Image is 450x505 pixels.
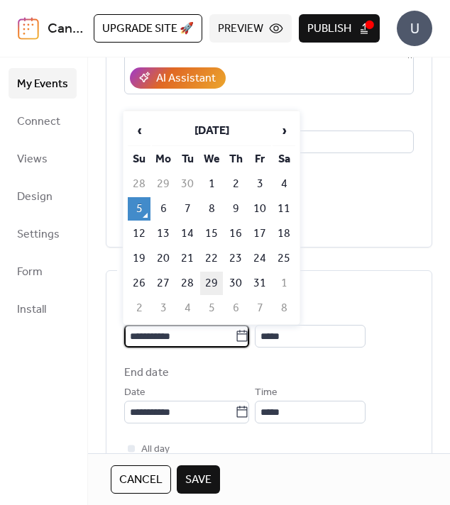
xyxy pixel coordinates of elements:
td: 6 [152,197,175,221]
th: Mo [152,148,175,171]
span: Date [124,384,146,401]
span: › [273,116,295,145]
div: End date [124,365,169,382]
td: 14 [176,222,199,245]
span: Time [255,384,278,401]
td: 5 [128,197,150,221]
td: 5 [200,296,223,320]
span: All day [141,441,170,458]
button: Cancel [111,465,171,494]
td: 8 [200,197,223,221]
td: 16 [224,222,247,245]
td: 7 [248,296,271,320]
th: Su [128,148,150,171]
th: We [200,148,223,171]
button: Upgrade site 🚀 [94,14,202,43]
span: Upgrade site 🚀 [102,21,194,38]
td: 23 [224,247,247,270]
span: Publish [307,21,351,38]
td: 29 [200,272,223,295]
span: Install [17,299,46,321]
td: 9 [224,197,247,221]
td: 8 [273,296,295,320]
a: Settings [9,218,77,249]
a: Design [9,181,77,211]
td: 21 [176,247,199,270]
th: [DATE] [152,116,271,146]
span: Cancel [119,472,163,489]
td: 4 [273,172,295,196]
a: My Events [9,68,77,99]
td: 7 [176,197,199,221]
button: Preview [209,14,292,43]
td: 24 [248,247,271,270]
th: Fr [248,148,271,171]
button: Publish [299,14,380,43]
td: 25 [273,247,295,270]
td: 1 [273,272,295,295]
td: 29 [152,172,175,196]
td: 15 [200,222,223,245]
td: 3 [248,172,271,196]
td: 6 [224,296,247,320]
img: logo [18,17,39,40]
td: 30 [176,172,199,196]
td: 18 [273,222,295,245]
td: 13 [152,222,175,245]
span: Connect [17,111,60,133]
a: Connect [9,106,77,136]
th: Th [224,148,247,171]
td: 10 [248,197,271,221]
button: AI Assistant [130,67,226,89]
td: 2 [128,296,150,320]
td: 26 [128,272,150,295]
td: 12 [128,222,150,245]
td: 22 [200,247,223,270]
td: 3 [152,296,175,320]
td: 17 [248,222,271,245]
a: Install [9,294,77,324]
a: Form [9,256,77,287]
td: 30 [224,272,247,295]
div: AI Assistant [156,70,216,87]
span: Form [17,261,43,283]
span: Design [17,186,53,208]
span: Views [17,148,48,170]
span: ‹ [128,116,150,145]
td: 31 [248,272,271,295]
td: 20 [152,247,175,270]
a: Views [9,143,77,174]
span: Preview [218,21,263,38]
th: Sa [273,148,295,171]
td: 2 [224,172,247,196]
td: 19 [128,247,150,270]
a: Canva Design DAG0bu253bc [48,16,226,43]
td: 11 [273,197,295,221]
span: My Events [17,73,68,95]
td: 1 [200,172,223,196]
button: Save [177,465,220,494]
td: 4 [176,296,199,320]
span: Save [185,472,212,489]
th: Tu [176,148,199,171]
td: 28 [176,272,199,295]
span: Settings [17,223,60,245]
div: U [397,11,432,46]
td: 28 [128,172,150,196]
td: 27 [152,272,175,295]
